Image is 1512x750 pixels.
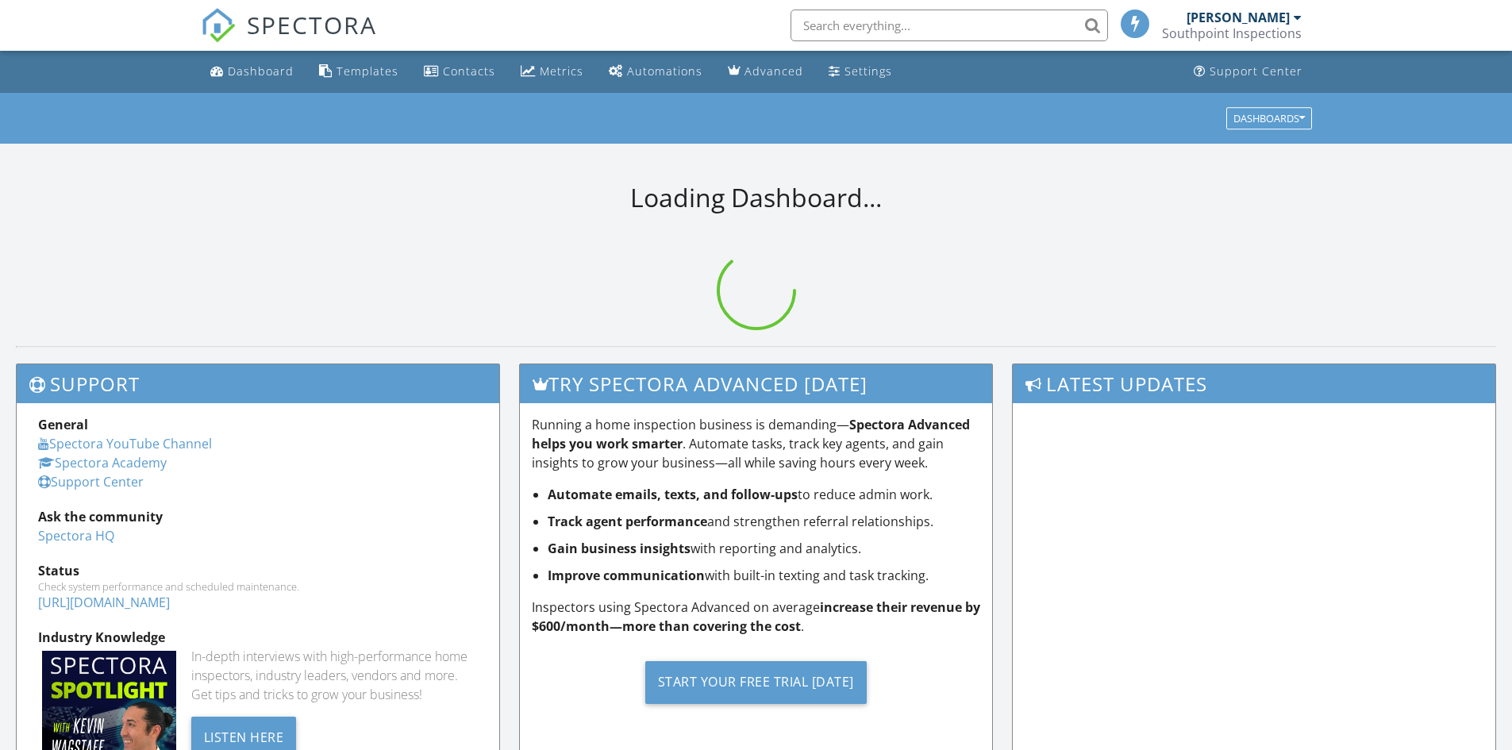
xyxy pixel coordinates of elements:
[38,527,114,544] a: Spectora HQ
[204,57,300,87] a: Dashboard
[548,513,707,530] strong: Track agent performance
[645,661,867,704] div: Start Your Free Trial [DATE]
[1233,113,1305,124] div: Dashboards
[313,57,405,87] a: Templates
[191,647,478,704] div: In-depth interviews with high-performance home inspectors, industry leaders, vendors and more. Ge...
[38,561,478,580] div: Status
[721,57,810,87] a: Advanced
[247,8,377,41] span: SPECTORA
[532,415,981,472] p: Running a home inspection business is demanding— . Automate tasks, track key agents, and gain ins...
[201,21,377,55] a: SPECTORA
[38,507,478,526] div: Ask the community
[532,416,970,452] strong: Spectora Advanced helps you work smarter
[514,57,590,87] a: Metrics
[548,486,798,503] strong: Automate emails, texts, and follow-ups
[38,416,88,433] strong: General
[822,57,898,87] a: Settings
[443,63,495,79] div: Contacts
[38,435,212,452] a: Spectora YouTube Channel
[532,598,981,636] p: Inspectors using Spectora Advanced on average .
[548,567,705,584] strong: Improve communication
[532,648,981,716] a: Start Your Free Trial [DATE]
[1187,57,1309,87] a: Support Center
[744,63,803,79] div: Advanced
[548,512,981,531] li: and strengthen referral relationships.
[532,598,980,635] strong: increase their revenue by $600/month—more than covering the cost
[602,57,709,87] a: Automations (Basic)
[191,728,297,745] a: Listen Here
[228,63,294,79] div: Dashboard
[1187,10,1290,25] div: [PERSON_NAME]
[17,364,499,403] h3: Support
[38,454,167,471] a: Spectora Academy
[1210,63,1302,79] div: Support Center
[1013,364,1495,403] h3: Latest Updates
[520,364,993,403] h3: Try spectora advanced [DATE]
[38,580,478,593] div: Check system performance and scheduled maintenance.
[201,8,236,43] img: The Best Home Inspection Software - Spectora
[337,63,398,79] div: Templates
[627,63,702,79] div: Automations
[38,473,144,490] a: Support Center
[1162,25,1302,41] div: Southpoint Inspections
[38,594,170,611] a: [URL][DOMAIN_NAME]
[844,63,892,79] div: Settings
[38,628,478,647] div: Industry Knowledge
[417,57,502,87] a: Contacts
[548,485,981,504] li: to reduce admin work.
[1226,107,1312,129] button: Dashboards
[540,63,583,79] div: Metrics
[791,10,1108,41] input: Search everything...
[548,540,691,557] strong: Gain business insights
[548,539,981,558] li: with reporting and analytics.
[548,566,981,585] li: with built-in texting and task tracking.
